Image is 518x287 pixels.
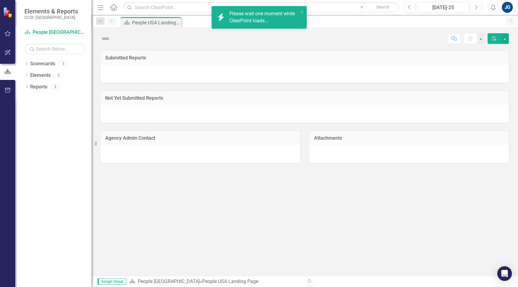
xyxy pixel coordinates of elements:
button: [DATE]-25 [417,2,469,13]
input: Search Below... [24,44,85,54]
small: CCSI: [GEOGRAPHIC_DATA] [24,15,78,20]
span: Elements & Reports [24,8,78,15]
div: People USA Landing Page [202,278,258,284]
img: Not Defined [101,34,110,44]
a: People [GEOGRAPHIC_DATA] [24,29,85,36]
span: Assign Group [98,278,126,285]
input: Search ClearPoint... [123,2,399,13]
h3: Agency Admin Contact [105,135,296,141]
button: Search [367,3,398,12]
div: » [129,278,300,285]
button: JG [502,2,513,13]
div: Please wait one moment while ClearPoint loads... [229,10,298,24]
h3: Attachments [314,135,505,141]
div: Open Intercom Messenger [497,266,512,281]
div: 3 [58,61,68,66]
div: [DATE]-25 [419,4,467,11]
h3: Submitted Reports [105,55,504,61]
a: Elements [30,72,51,79]
div: 3 [50,84,60,89]
a: Scorecards [30,60,55,67]
a: People [GEOGRAPHIC_DATA] [138,278,200,284]
div: People USA Landing Page [132,19,180,27]
span: Search [376,5,389,9]
img: ClearPoint Strategy [3,7,14,18]
h3: Not Yet Submitted Reports [105,95,504,101]
button: close [300,9,304,16]
a: Reports [30,84,47,91]
div: 0 [54,73,63,78]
